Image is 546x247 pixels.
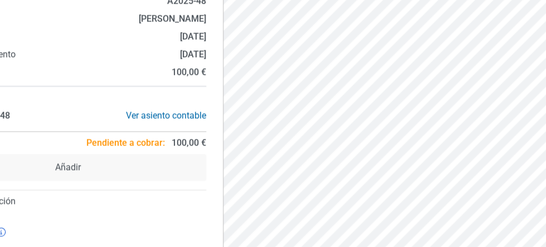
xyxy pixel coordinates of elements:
[68,109,206,122] div: Ver asiento contable
[172,136,206,150] span: 100,00 €
[55,161,81,174] span: Añadir
[180,49,206,60] strong: [DATE]
[172,67,206,77] strong: 100,00 €
[86,136,165,150] span: Pendiente a cobrar:
[180,31,206,42] strong: [DATE]
[139,13,206,24] strong: [PERSON_NAME]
